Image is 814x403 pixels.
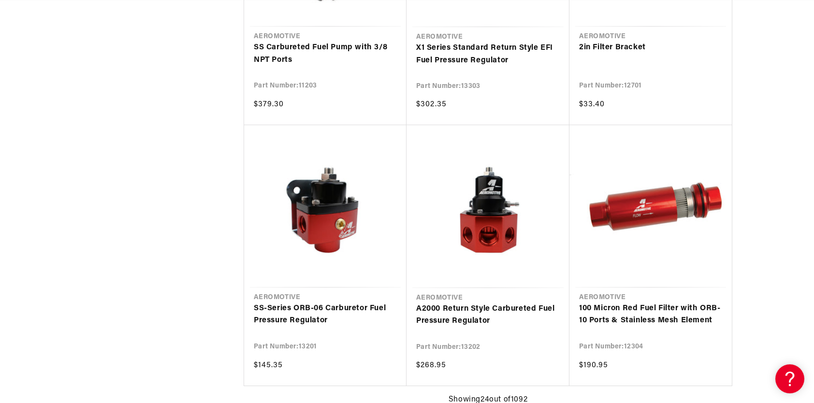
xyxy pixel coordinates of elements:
a: SS Carbureted Fuel Pump with 3/8 NPT Ports [254,42,397,66]
a: X1 Series Standard Return Style EFI Fuel Pressure Regulator [416,42,560,67]
a: 100 Micron Red Fuel Filter with ORB-10 Ports & Stainless Mesh Element [579,302,722,327]
a: 2in Filter Bracket [579,42,722,54]
a: SS-Series ORB-06 Carburetor Fuel Pressure Regulator [254,302,397,327]
a: A2000 Return Style Carbureted Fuel Pressure Regulator [416,303,560,328]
